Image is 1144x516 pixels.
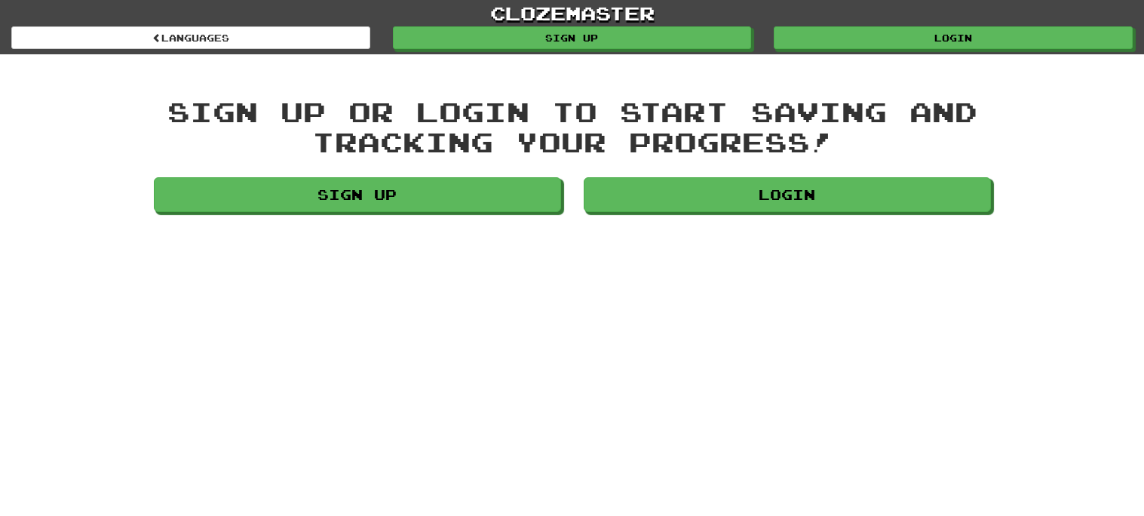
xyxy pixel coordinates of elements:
[774,26,1133,49] a: Login
[154,177,561,212] a: Sign up
[393,26,752,49] a: Sign up
[584,177,991,212] a: Login
[11,26,370,49] a: Languages
[154,97,991,156] div: Sign up or login to start saving and tracking your progress!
